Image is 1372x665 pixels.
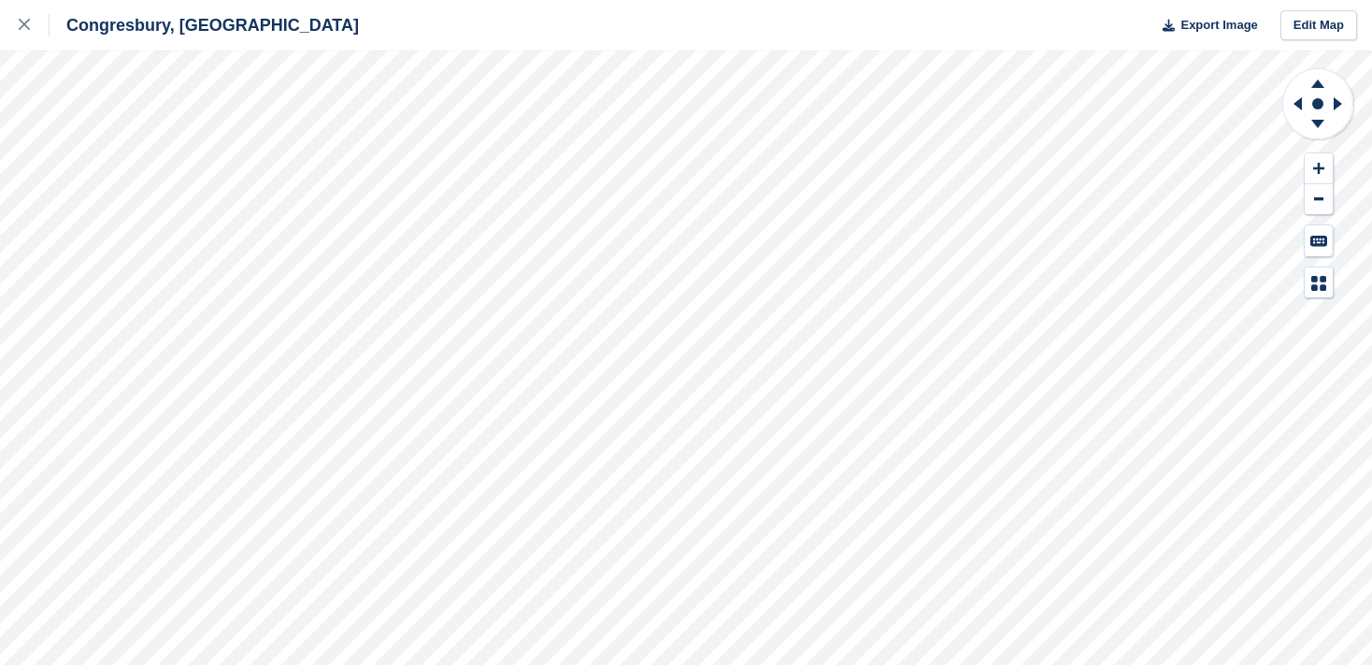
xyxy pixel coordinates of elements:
[50,14,359,36] div: Congresbury, [GEOGRAPHIC_DATA]
[1280,10,1357,41] a: Edit Map
[1151,10,1258,41] button: Export Image
[1180,16,1257,35] span: Export Image
[1305,153,1333,184] button: Zoom In
[1305,225,1333,256] button: Keyboard Shortcuts
[1305,184,1333,215] button: Zoom Out
[1305,267,1333,298] button: Map Legend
